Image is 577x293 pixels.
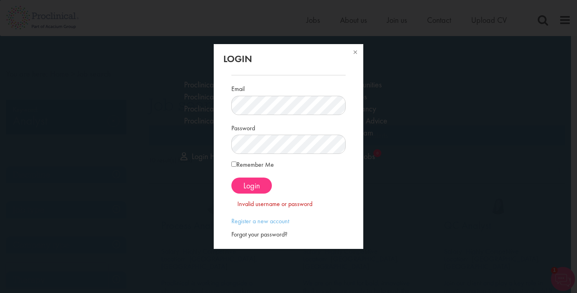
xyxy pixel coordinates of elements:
[231,82,245,94] label: Email
[237,200,340,209] div: Invalid username or password
[231,217,289,225] a: Register a new account
[231,160,274,170] label: Remember Me
[231,121,255,133] label: Password
[223,54,354,64] h2: Login
[231,162,237,167] input: Remember Me
[243,180,260,191] span: Login
[231,178,272,194] button: Login
[231,230,346,239] div: Forgot your password?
